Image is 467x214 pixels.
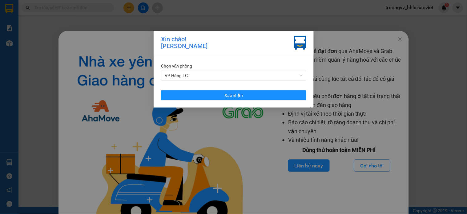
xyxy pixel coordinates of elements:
[161,36,207,50] div: Xin chào! [PERSON_NAME]
[294,36,306,50] img: vxr-icon
[161,90,306,100] button: Xác nhận
[224,92,243,99] span: Xác nhận
[161,63,306,69] div: Chọn văn phòng
[165,71,303,80] span: VP Hàng LC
